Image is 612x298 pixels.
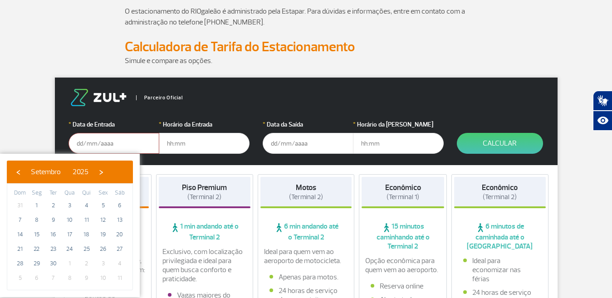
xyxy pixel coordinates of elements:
p: Opção econômica para quem vem ao aeroporto. [365,256,441,274]
span: 27 [113,242,127,256]
span: 11 [113,271,127,285]
span: 3 [63,198,77,213]
span: 22 [29,242,44,256]
th: weekday [45,188,62,198]
span: 25 [79,242,94,256]
span: 9 [46,213,60,227]
button: Setembro [25,165,67,179]
span: 4 [113,256,127,271]
img: logo-zul.png [69,89,128,106]
th: weekday [111,188,128,198]
div: Plugin de acessibilidade da Hand Talk. [593,91,612,131]
span: 28 [13,256,27,271]
span: 6 [113,198,127,213]
button: 2025 [67,165,94,179]
button: Calcular [457,133,543,154]
span: 5 [96,198,110,213]
th: weekday [29,188,45,198]
input: dd/mm/aaaa [263,133,353,154]
span: 5 [13,271,27,285]
span: 1 [29,198,44,213]
span: 17 [63,227,77,242]
span: (Terminal 2) [483,193,517,201]
span: 30 [46,256,60,271]
span: 13 [113,213,127,227]
th: weekday [78,188,95,198]
span: 2025 [73,167,88,176]
h2: Calculadora de Tarifa do Estacionamento [125,39,488,55]
span: 10 [63,213,77,227]
button: Abrir recursos assistivos. [593,111,612,131]
span: 15 minutos caminhando até o Terminal 2 [362,222,444,251]
span: 12 [96,213,110,227]
button: ‹ [11,165,25,179]
span: 20 [113,227,127,242]
span: 23 [46,242,60,256]
input: hh:mm [353,133,444,154]
strong: Motos [296,183,316,192]
span: 9 [79,271,94,285]
span: (Terminal 1) [387,193,419,201]
span: 2 [46,198,60,213]
span: 8 [63,271,77,285]
span: 3 [96,256,110,271]
strong: Econômico [482,183,518,192]
th: weekday [62,188,78,198]
input: hh:mm [159,133,250,154]
span: (Terminal 2) [289,193,323,201]
span: 6 [29,271,44,285]
span: 16 [46,227,60,242]
label: Data de Entrada [69,120,159,129]
strong: Piso Premium [182,183,227,192]
th: weekday [12,188,29,198]
span: 26 [96,242,110,256]
li: Reserva online [371,282,435,291]
th: weekday [95,188,112,198]
bs-datepicker-navigation-view: ​ ​ ​ [11,166,108,175]
p: Ideal para quem vem ao aeroporto de motocicleta. [264,247,348,265]
strong: Econômico [385,183,421,192]
span: 1 [63,256,77,271]
span: 14 [13,227,27,242]
p: Exclusivo, com localização privilegiada e ideal para quem busca conforto e praticidade. [162,247,247,283]
span: 29 [29,256,44,271]
span: 1 min andando até o Terminal 2 [159,222,250,242]
span: 19 [96,227,110,242]
span: 24 [63,242,77,256]
span: 15 [29,227,44,242]
span: 2 [79,256,94,271]
li: Ideal para economizar nas férias [463,256,537,283]
span: 7 [13,213,27,227]
span: 10 [96,271,110,285]
button: Abrir tradutor de língua de sinais. [593,91,612,111]
span: 8 [29,213,44,227]
input: dd/mm/aaaa [69,133,159,154]
span: 6 min andando até o Terminal 2 [260,222,352,242]
span: 18 [79,227,94,242]
span: 21 [13,242,27,256]
span: 6 minutos de caminhada até o [GEOGRAPHIC_DATA] [454,222,546,251]
li: Apenas para motos. [269,273,343,282]
p: Simule e compare as opções. [125,55,488,66]
p: O estacionamento do RIOgaleão é administrado pela Estapar. Para dúvidas e informações, entre em c... [125,6,488,28]
button: › [94,165,108,179]
label: Data da Saída [263,120,353,129]
span: Setembro [31,167,61,176]
span: Parceiro Oficial [136,95,183,100]
span: (Terminal 2) [187,193,221,201]
span: 7 [46,271,60,285]
label: Horário da Entrada [159,120,250,129]
span: 31 [13,198,27,213]
label: Horário da [PERSON_NAME] [353,120,444,129]
span: 11 [79,213,94,227]
span: 4 [79,198,94,213]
